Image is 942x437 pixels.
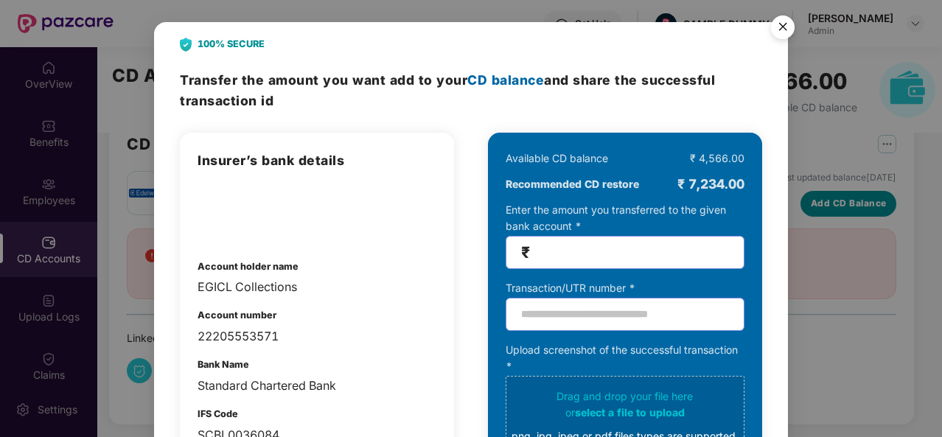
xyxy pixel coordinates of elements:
[762,9,803,50] img: svg+xml;base64,PHN2ZyB4bWxucz0iaHR0cDovL3d3dy53My5vcmcvMjAwMC9zdmciIHdpZHRoPSI1NiIgaGVpZ2h0PSI1Ni...
[762,8,802,48] button: Close
[198,186,274,237] img: integrations
[323,72,544,88] span: you want add to your
[198,37,265,52] b: 100% SECURE
[198,359,249,370] b: Bank Name
[198,261,299,272] b: Account holder name
[521,244,530,261] span: ₹
[575,406,685,419] span: select a file to upload
[198,377,436,395] div: Standard Chartered Bank
[180,38,192,52] img: svg+xml;base64,PHN2ZyB4bWxucz0iaHR0cDovL3d3dy53My5vcmcvMjAwMC9zdmciIHdpZHRoPSIyNCIgaGVpZ2h0PSIyOC...
[198,278,436,296] div: EGICL Collections
[690,150,744,167] div: ₹ 4,566.00
[506,280,744,296] div: Transaction/UTR number *
[506,150,608,167] div: Available CD balance
[198,310,276,321] b: Account number
[198,327,436,346] div: 22205553571
[180,70,762,111] h3: Transfer the amount and share the successful transaction id
[467,72,544,88] span: CD balance
[506,202,744,269] div: Enter the amount you transferred to the given bank account *
[677,174,744,195] div: ₹ 7,234.00
[512,405,739,421] div: or
[198,150,436,171] h3: Insurer’s bank details
[506,176,639,192] b: Recommended CD restore
[198,408,238,419] b: IFS Code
